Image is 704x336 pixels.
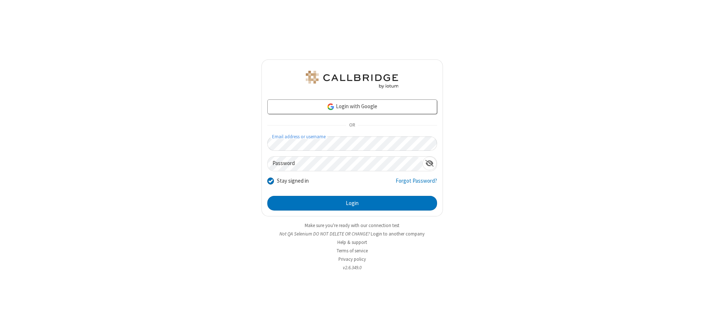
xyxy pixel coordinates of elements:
li: v2.6.349.0 [261,264,443,271]
a: Help & support [337,239,367,245]
a: Make sure you're ready with our connection test [305,222,399,229]
img: QA Selenium DO NOT DELETE OR CHANGE [304,71,400,88]
input: Password [268,157,422,171]
img: google-icon.png [327,103,335,111]
input: Email address or username [267,136,437,151]
button: Login [267,196,437,211]
a: Forgot Password? [396,177,437,191]
a: Terms of service [337,248,368,254]
span: OR [346,120,358,131]
a: Privacy policy [338,256,366,262]
button: Login to another company [371,230,425,237]
li: Not QA Selenium DO NOT DELETE OR CHANGE? [261,230,443,237]
label: Stay signed in [277,177,309,185]
a: Login with Google [267,99,437,114]
div: Show password [422,157,437,170]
